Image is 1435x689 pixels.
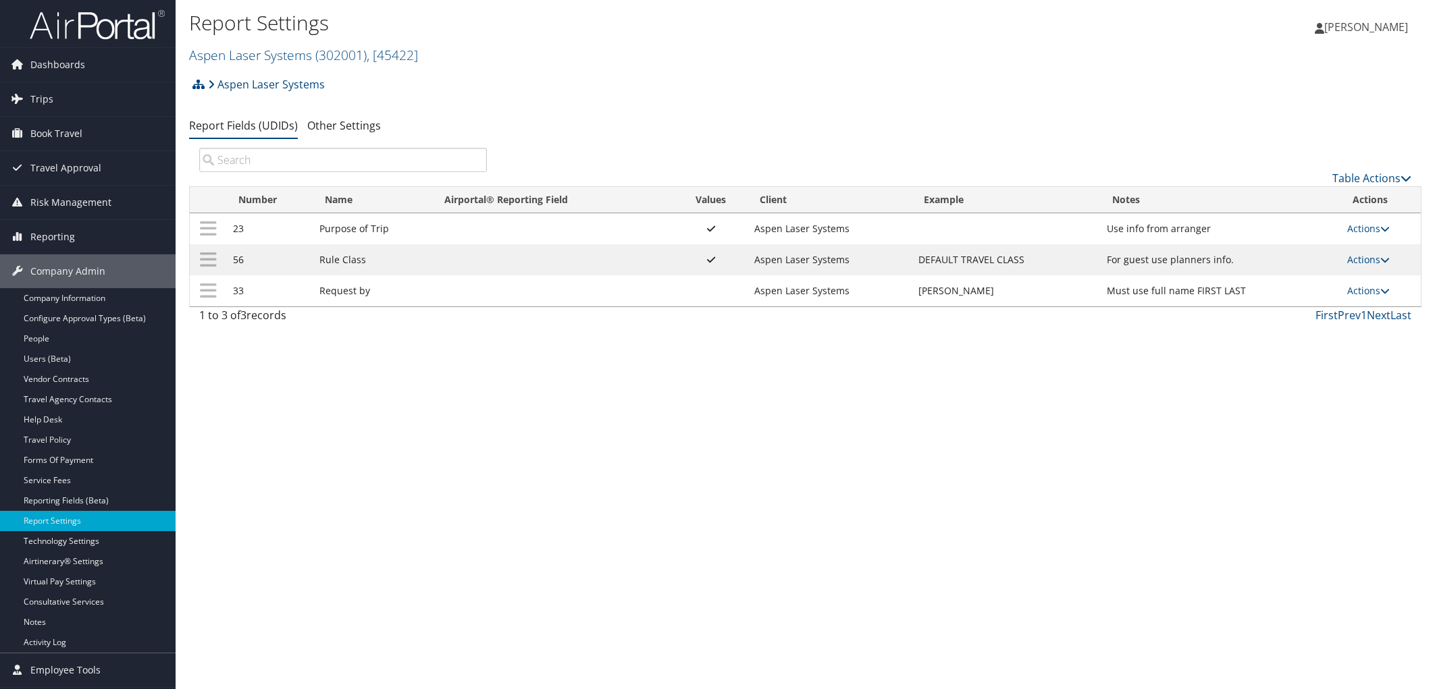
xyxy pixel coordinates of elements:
[912,187,1099,213] th: Example
[30,117,82,150] span: Book Travel
[1315,308,1338,323] a: First
[1100,187,1340,213] th: Notes
[1315,7,1421,47] a: [PERSON_NAME]
[912,244,1099,275] td: DEFAULT TRAVEL CLASS
[315,46,367,64] span: ( 302001 )
[30,186,111,219] span: Risk Management
[1347,284,1390,297] a: Actions
[1100,244,1340,275] td: For guest use planners info.
[30,82,53,116] span: Trips
[1100,213,1340,244] td: Use info from arranger
[432,187,675,213] th: Airportal&reg; Reporting Field
[189,118,298,133] a: Report Fields (UDIDs)
[1361,308,1367,323] a: 1
[748,187,912,213] th: Client
[1340,187,1421,213] th: Actions
[1390,308,1411,323] a: Last
[30,151,101,185] span: Travel Approval
[1347,253,1390,266] a: Actions
[226,244,313,275] td: 56
[190,187,226,213] th: : activate to sort column descending
[30,254,105,288] span: Company Admin
[307,118,381,133] a: Other Settings
[226,275,313,306] td: 33
[1338,308,1361,323] a: Prev
[189,46,418,64] a: Aspen Laser Systems
[189,9,1011,37] h1: Report Settings
[30,48,85,82] span: Dashboards
[675,187,748,213] th: Values
[313,213,432,244] td: Purpose of Trip
[313,187,432,213] th: Name
[226,213,313,244] td: 23
[1367,308,1390,323] a: Next
[748,213,912,244] td: Aspen Laser Systems
[912,275,1099,306] td: [PERSON_NAME]
[313,244,432,275] td: Rule Class
[208,71,325,98] a: Aspen Laser Systems
[199,148,487,172] input: Search
[1332,171,1411,186] a: Table Actions
[240,308,246,323] span: 3
[367,46,418,64] span: , [ 45422 ]
[748,275,912,306] td: Aspen Laser Systems
[30,653,101,687] span: Employee Tools
[199,307,487,330] div: 1 to 3 of records
[1100,275,1340,306] td: Must use full name FIRST LAST
[1324,20,1408,34] span: [PERSON_NAME]
[226,187,313,213] th: Number
[313,275,432,306] td: Request by
[30,220,75,254] span: Reporting
[30,9,165,40] img: airportal-logo.png
[1347,222,1390,235] a: Actions
[748,244,912,275] td: Aspen Laser Systems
